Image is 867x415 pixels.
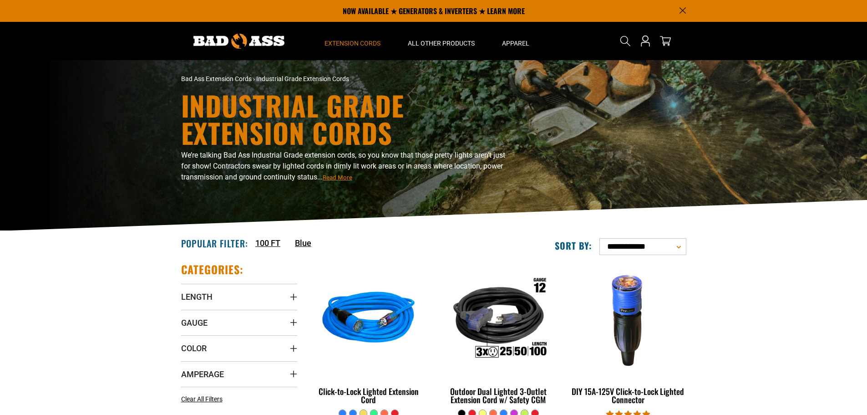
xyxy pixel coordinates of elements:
summary: Color [181,335,297,361]
a: Bad Ass Extension Cords [181,75,252,82]
a: blue Click-to-Lock Lighted Extension Cord [311,262,427,409]
summary: Search [618,34,633,48]
img: DIY 15A-125V Click-to-Lock Lighted Connector [571,267,685,372]
img: blue [311,267,426,372]
summary: Amperage [181,361,297,387]
h2: Categories: [181,262,244,277]
span: Clear All Filters [181,395,223,403]
span: All Other Products [408,39,475,47]
summary: Apparel [488,22,543,60]
span: Extension Cords [324,39,380,47]
a: Blue [295,237,311,249]
span: Industrial Grade Extension Cords [256,75,349,82]
summary: Extension Cords [311,22,394,60]
nav: breadcrumbs [181,74,513,84]
a: Outdoor Dual Lighted 3-Outlet Extension Cord w/ Safety CGM Outdoor Dual Lighted 3-Outlet Extensio... [440,262,556,409]
summary: Gauge [181,310,297,335]
div: DIY 15A-125V Click-to-Lock Lighted Connector [570,387,686,404]
span: Apparel [502,39,529,47]
span: Read More [323,174,352,181]
span: Color [181,343,207,354]
h2: Popular Filter: [181,237,248,249]
span: Amperage [181,369,224,379]
img: Outdoor Dual Lighted 3-Outlet Extension Cord w/ Safety CGM [441,267,556,372]
a: 100 FT [255,237,280,249]
a: DIY 15A-125V Click-to-Lock Lighted Connector DIY 15A-125V Click-to-Lock Lighted Connector [570,262,686,409]
div: Outdoor Dual Lighted 3-Outlet Extension Cord w/ Safety CGM [440,387,556,404]
p: We’re talking Bad Ass Industrial Grade extension cords, so you know that those pretty lights aren... [181,150,513,183]
label: Sort by: [555,240,592,251]
div: Click-to-Lock Lighted Extension Cord [311,387,427,404]
span: Gauge [181,318,208,328]
span: › [253,75,255,82]
span: Length [181,292,213,302]
summary: Length [181,284,297,309]
summary: All Other Products [394,22,488,60]
h1: Industrial Grade Extension Cords [181,92,513,146]
a: Clear All Filters [181,395,226,404]
img: Bad Ass Extension Cords [193,34,284,49]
